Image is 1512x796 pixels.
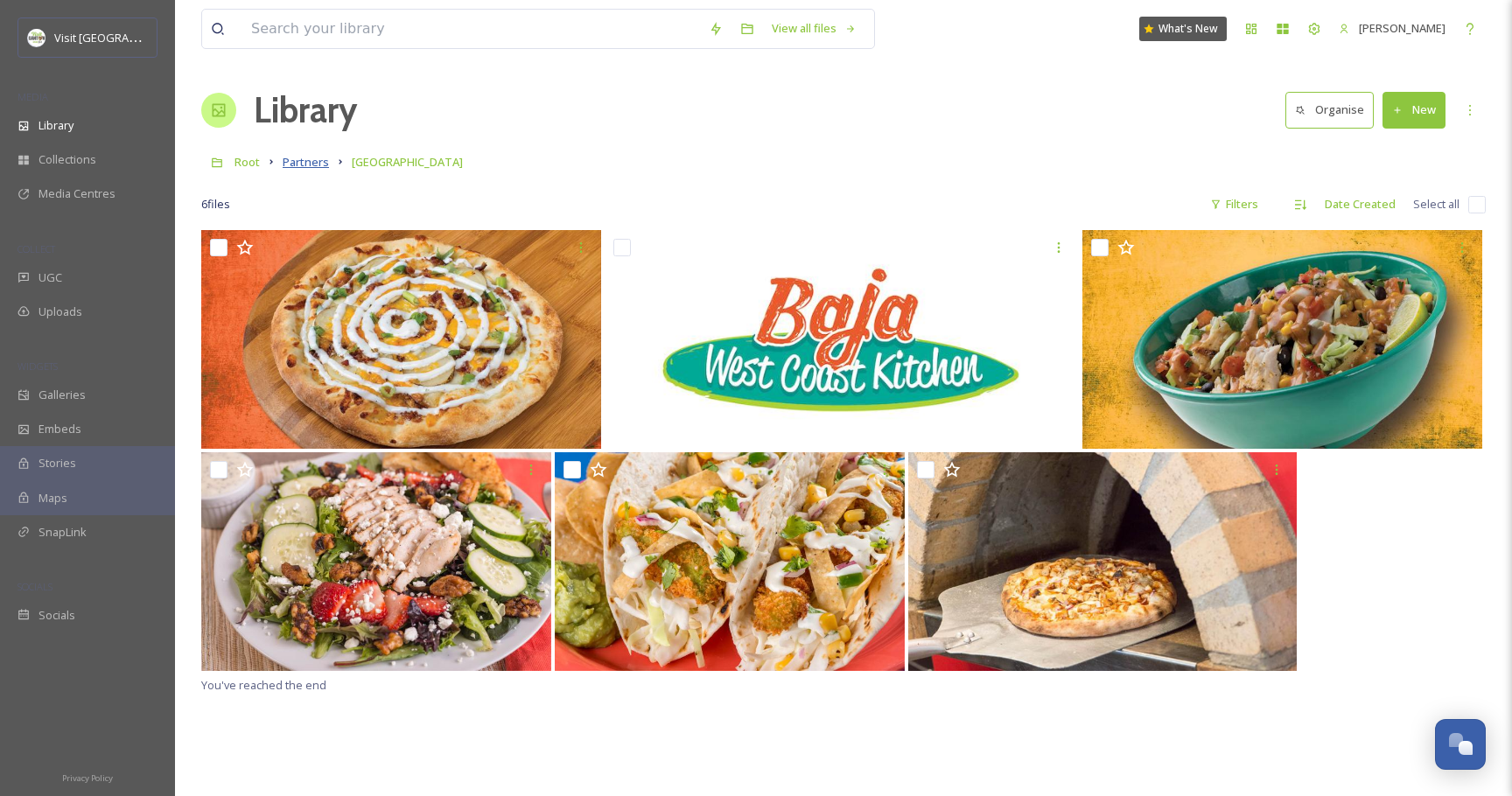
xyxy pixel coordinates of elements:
span: [GEOGRAPHIC_DATA] [352,154,463,170]
a: What's New [1139,17,1227,41]
img: Baja Logo.jpg [605,230,1079,449]
span: WIDGETS [17,360,58,373]
span: Stories [38,455,76,471]
span: SOCIALS [17,580,52,593]
span: 6 file s [201,196,230,213]
a: [PERSON_NAME] [1330,11,1454,45]
div: Filters [1201,187,1267,221]
span: Partners [283,154,329,170]
span: MEDIA [17,90,48,103]
span: Media Centres [38,185,115,202]
a: [GEOGRAPHIC_DATA] [352,151,463,172]
span: Library [38,117,73,134]
span: You've reached the end [201,677,326,693]
span: [PERSON_NAME] [1359,20,1445,36]
span: Socials [38,607,75,624]
button: Organise [1285,92,1374,128]
span: Visit [GEOGRAPHIC_DATA] [54,29,190,45]
img: Baja 3.jpg [201,452,551,671]
span: Root [234,154,260,170]
span: Maps [38,490,67,506]
div: Date Created [1316,187,1404,221]
button: Open Chat [1435,719,1486,770]
span: Collections [38,151,96,168]
img: Baja 2.jpg [1082,230,1482,449]
a: Privacy Policy [62,766,113,787]
span: Galleries [38,387,86,403]
input: Search your library [242,10,700,48]
span: Privacy Policy [62,772,113,784]
span: COLLECT [17,242,55,255]
a: View all files [763,11,865,45]
span: Uploads [38,304,82,320]
a: Organise [1285,92,1382,128]
img: Baja 4.jpg [201,230,601,449]
img: Baja 1.jpg [555,452,905,671]
span: UGC [38,269,62,286]
span: SnapLink [38,524,87,541]
img: download.jpeg [28,29,45,46]
span: Embeds [38,421,81,437]
span: Select all [1413,196,1459,213]
img: Baja Main.jpg [908,452,1297,671]
button: New [1382,92,1445,128]
a: Library [254,84,357,136]
a: Partners [283,151,329,172]
a: Root [234,151,260,172]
